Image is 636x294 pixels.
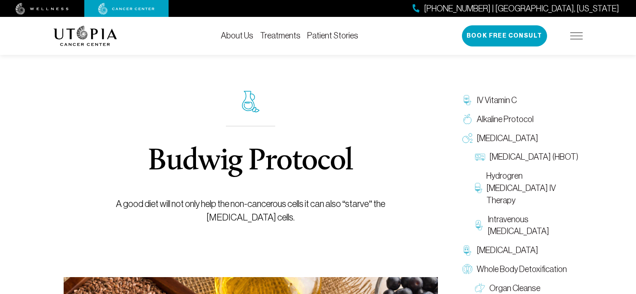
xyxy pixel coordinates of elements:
[462,25,547,46] button: Book Free Consult
[458,91,583,110] a: IV Vitamin C
[471,147,583,166] a: [MEDICAL_DATA] (HBOT)
[462,264,472,274] img: Whole Body Detoxification
[242,91,260,112] img: icon
[462,114,472,124] img: Alkaline Protocol
[458,110,583,129] a: Alkaline Protocol
[477,244,538,256] span: [MEDICAL_DATA]
[148,147,353,177] h1: Budwig Protocol
[307,31,358,40] a: Patient Stories
[462,95,472,105] img: IV Vitamin C
[486,170,579,206] span: Hydrogren [MEDICAL_DATA] IV Therapy
[98,3,155,15] img: cancer center
[475,152,485,162] img: Hyperbaric Oxygen Therapy (HBOT)
[477,132,538,144] span: [MEDICAL_DATA]
[221,31,253,40] a: About Us
[477,263,567,275] span: Whole Body Detoxification
[458,241,583,260] a: [MEDICAL_DATA]
[477,113,534,125] span: Alkaline Protocol
[475,183,482,193] img: Hydrogren Peroxide IV Therapy
[471,166,583,210] a: Hydrogren [MEDICAL_DATA] IV Therapy
[488,213,578,238] span: Intravenous [MEDICAL_DATA]
[54,26,117,46] img: logo
[471,210,583,241] a: Intravenous [MEDICAL_DATA]
[475,283,485,293] img: Organ Cleanse
[570,33,583,39] img: icon-hamburger
[16,3,69,15] img: wellness
[413,3,619,15] a: [PHONE_NUMBER] | [GEOGRAPHIC_DATA], [US_STATE]
[462,245,472,256] img: Chelation Therapy
[424,3,619,15] span: [PHONE_NUMBER] | [GEOGRAPHIC_DATA], [US_STATE]
[83,197,419,224] p: A good diet will not only help the non-cancerous cells it can also “starve” the [MEDICAL_DATA] ce...
[458,260,583,279] a: Whole Body Detoxification
[475,220,484,230] img: Intravenous Ozone Therapy
[489,151,578,163] span: [MEDICAL_DATA] (HBOT)
[462,133,472,143] img: Oxygen Therapy
[260,31,301,40] a: Treatments
[458,129,583,148] a: [MEDICAL_DATA]
[477,94,517,106] span: IV Vitamin C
